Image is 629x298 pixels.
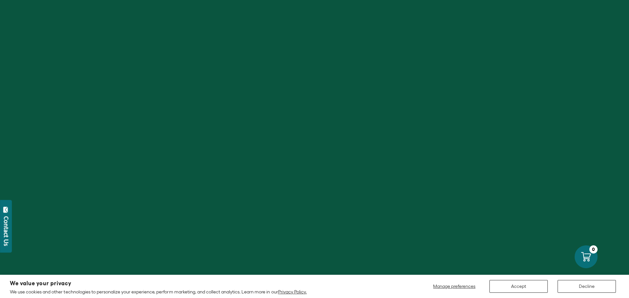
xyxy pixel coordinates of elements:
[558,280,616,293] button: Decline
[3,216,10,246] div: Contact Us
[10,281,307,286] h2: We value your privacy
[429,280,480,293] button: Manage preferences
[489,280,548,293] button: Accept
[10,289,307,295] p: We use cookies and other technologies to personalize your experience, perform marketing, and coll...
[589,245,598,254] div: 0
[278,289,307,294] a: Privacy Policy.
[433,284,475,289] span: Manage preferences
